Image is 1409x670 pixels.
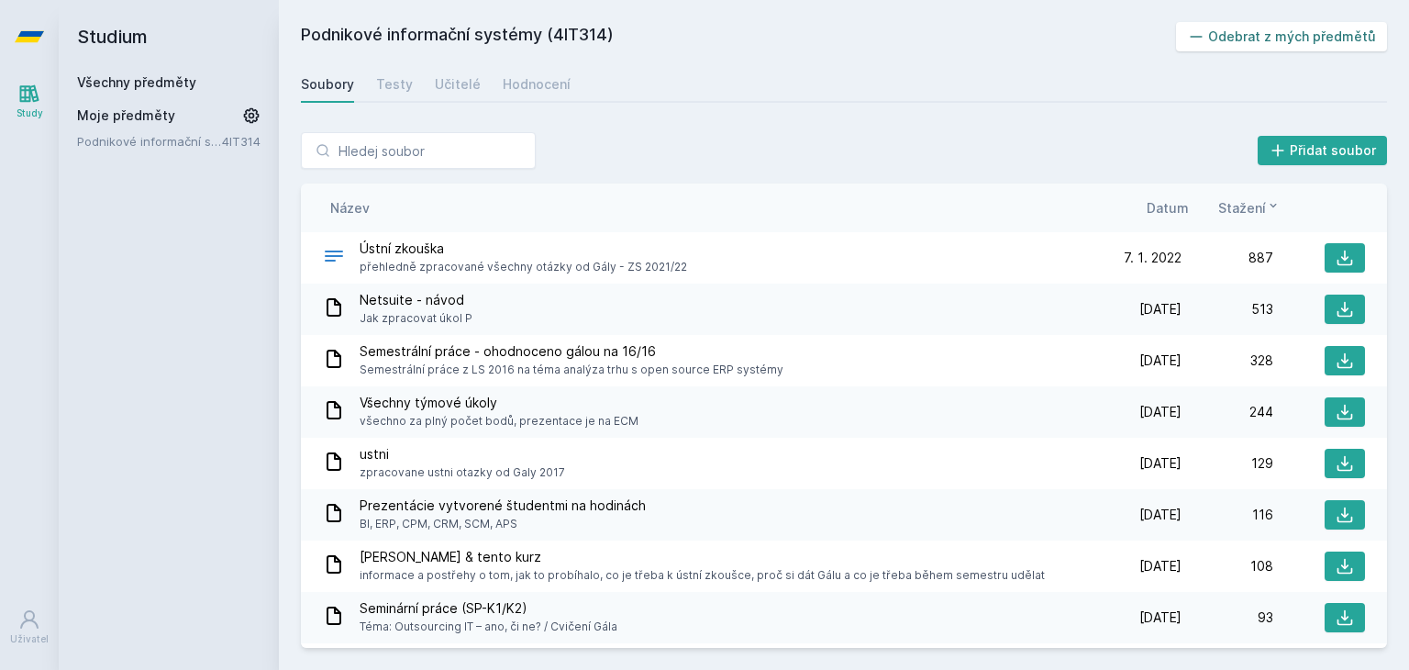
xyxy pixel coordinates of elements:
[301,22,1176,51] h2: Podnikové informační systémy (4IT314)
[1182,454,1273,473] div: 129
[360,412,638,430] span: všechno za plný počet bodů, prezentace je na ECM
[1147,198,1189,218] button: Datum
[360,515,646,533] span: BI, ERP, CPM, CRM, SCM, APS
[360,240,687,258] span: Ústní zkouška
[360,394,638,412] span: Všechny týmové úkoly
[1258,136,1388,165] button: Přidat soubor
[360,566,1045,585] span: informace a postřehy o tom, jak to probíhalo, co je třeba k ústní zkoušce, proč si dát Gálu a co ...
[360,618,617,636] span: Téma: Outsourcing IT – ano, či ne? / Cvičení Gála
[77,74,196,90] a: Všechny předměty
[360,548,1045,566] span: [PERSON_NAME] & tento kurz
[360,463,565,482] span: zpracovane ustni otazky od Galy 2017
[1139,352,1182,370] span: [DATE]
[360,497,646,515] span: Prezentácie vytvorené študentmi na hodinách
[360,599,617,618] span: Seminární práce (SP-K1/K2)
[376,66,413,103] a: Testy
[17,106,43,120] div: Study
[1182,352,1273,370] div: 328
[1182,609,1273,627] div: 93
[1139,454,1182,473] span: [DATE]
[1218,198,1266,218] span: Stažení
[360,445,565,463] span: ustni
[301,66,354,103] a: Soubory
[1218,198,1281,218] button: Stažení
[360,361,783,379] span: Semestrální práce z LS 2016 na téma analýza trhu s open source ERP systémy
[1139,609,1182,627] span: [DATE]
[1124,249,1182,267] span: 7. 1. 2022
[503,66,571,103] a: Hodnocení
[1176,22,1388,51] button: Odebrat z mých předmětů
[503,75,571,94] div: Hodnocení
[1139,557,1182,575] span: [DATE]
[1182,249,1273,267] div: 887
[10,632,49,646] div: Uživatel
[1182,300,1273,318] div: 513
[323,245,345,272] div: .DOCX
[1182,557,1273,575] div: 108
[330,198,370,218] button: Název
[435,66,481,103] a: Učitelé
[1139,403,1182,421] span: [DATE]
[376,75,413,94] div: Testy
[360,342,783,361] span: Semestrální práce - ohodnoceno gálou na 16/16
[435,75,481,94] div: Učitelé
[1182,403,1273,421] div: 244
[301,132,536,169] input: Hledej soubor
[1139,506,1182,524] span: [DATE]
[77,106,175,125] span: Moje předměty
[1139,300,1182,318] span: [DATE]
[77,132,222,151] a: Podnikové informační systémy
[360,291,472,309] span: Netsuite - návod
[360,309,472,328] span: Jak zpracovat úkol P
[4,599,55,655] a: Uživatel
[4,73,55,129] a: Study
[1182,506,1273,524] div: 116
[301,75,354,94] div: Soubory
[360,258,687,276] span: přehledně zpracované všechny otázky od Gály - ZS 2021/22
[222,134,261,149] a: 4IT314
